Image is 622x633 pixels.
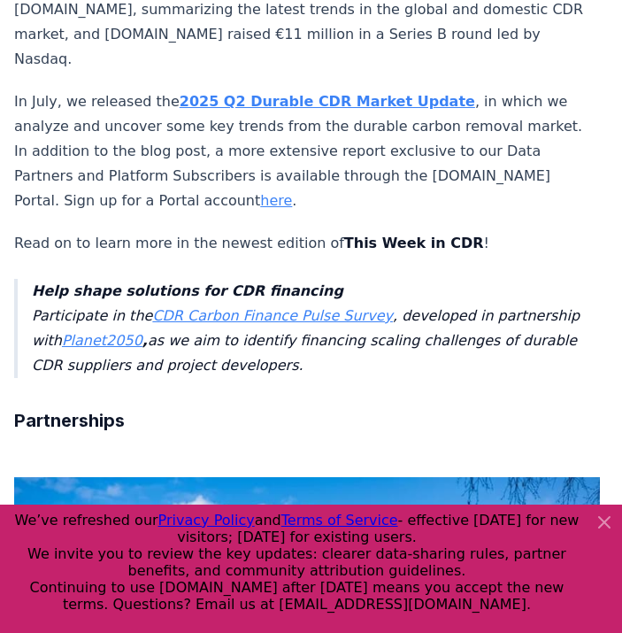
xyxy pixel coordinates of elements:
p: In July, we released the , in which we analyze and uncover some key trends from the durable carbo... [14,89,600,213]
strong: , [62,332,148,349]
a: 2025 Q2 Durable CDR Market Update [180,93,475,110]
strong: Help shape solutions for CDR financing [32,282,343,299]
a: here [260,192,292,209]
p: Read on to learn more in the newest edition of ! [14,231,600,256]
a: CDR Carbon Finance Pulse Survey [152,307,393,324]
a: Planet2050 [62,332,142,349]
strong: Partnerships [14,410,125,431]
em: Participate in the , developed in partnership with as we aim to identify financing scaling challe... [32,282,580,374]
strong: This Week in CDR [344,235,484,251]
